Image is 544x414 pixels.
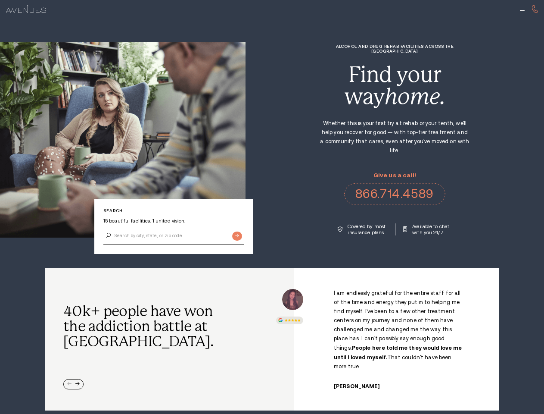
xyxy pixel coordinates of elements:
a: Covered by most insurance plans [338,223,387,235]
input: Search by city, state, or zip code [103,227,244,245]
a: 866.714.4589 [344,183,445,205]
div: Next slide [75,382,80,386]
h2: 40k+ people have won the addiction battle at [GEOGRAPHIC_DATA]. [63,304,219,349]
p: Give us a call! [344,172,445,179]
cite: [PERSON_NAME] [334,383,380,389]
p: 15 beautiful facilities. 1 united vision. [103,218,244,224]
p: I am endlessly grateful for the entire staff for all of the time and energy they put in to helpin... [334,289,466,371]
p: Search [103,208,244,213]
div: / [306,289,487,389]
a: Available to chat with you 24/7 [403,223,451,235]
p: Covered by most insurance plans [348,223,387,235]
input: Submit [232,232,242,241]
div: Find your way [319,64,470,107]
h1: Alcohol and Drug Rehab Facilities across the [GEOGRAPHIC_DATA] [319,44,470,53]
strong: People here told me they would love me until I loved myself. [334,345,462,361]
i: home. [385,84,445,109]
p: Available to chat with you 24/7 [412,223,451,235]
p: Whether this is your first try at rehab or your tenth, we'll help you recover for good — with top... [319,119,470,155]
